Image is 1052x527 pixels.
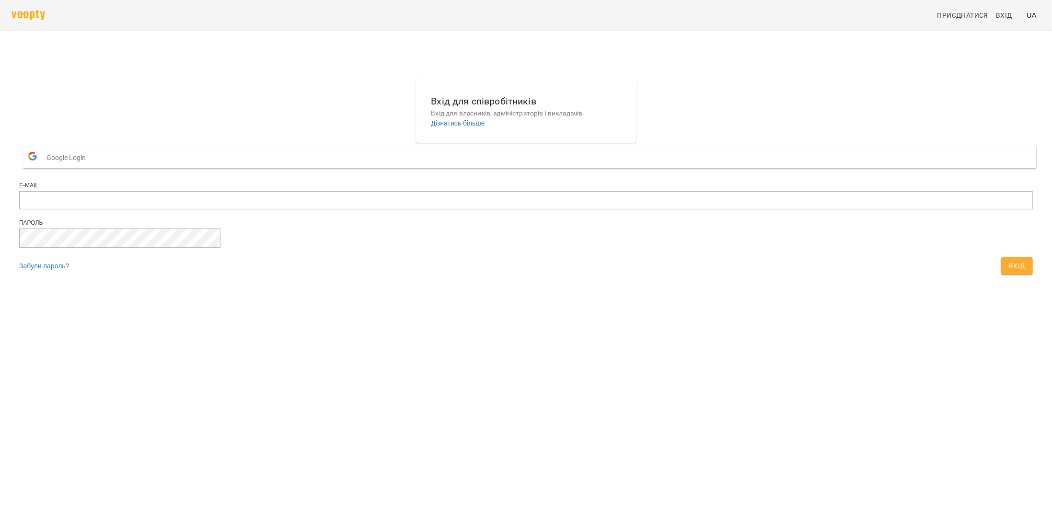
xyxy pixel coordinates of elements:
[431,119,485,127] a: Дізнатись більше
[996,10,1012,21] span: Вхід
[46,148,91,167] span: Google Login
[19,182,1033,190] div: E-mail
[1023,6,1040,24] button: UA
[431,94,621,109] h6: Вхід для співробітників
[431,109,621,118] p: Вхід для власників, адміністраторів і викладачів.
[937,10,988,21] span: Приєднатися
[19,262,69,270] a: Забули пароль?
[19,219,1033,227] div: Пароль
[23,147,1037,168] button: Google Login
[934,7,992,24] a: Приєднатися
[1009,260,1025,272] span: Вхід
[992,7,1023,24] a: Вхід
[424,86,629,136] button: Вхід для співробітниківВхід для власників, адміністраторів і викладачів.Дізнатись більше
[1027,10,1037,20] span: UA
[12,10,45,20] img: voopty.png
[1001,257,1033,275] button: Вхід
